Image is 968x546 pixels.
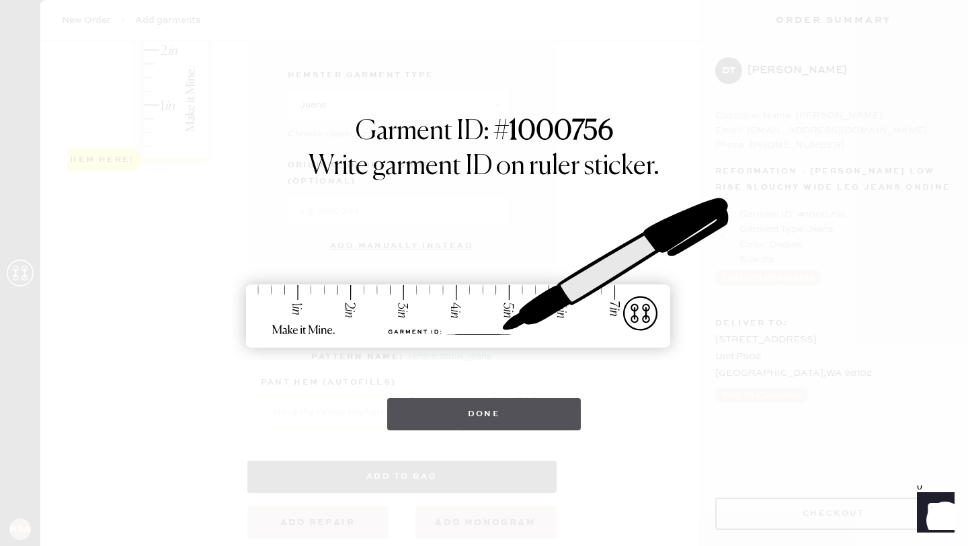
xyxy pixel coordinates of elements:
[387,398,581,430] button: Done
[232,163,736,385] img: ruler-sticker-sharpie.svg
[356,116,613,151] h1: Garment ID: #
[309,151,659,183] h1: Write garment ID on ruler sticker.
[509,118,613,145] strong: 1000756
[904,485,962,543] iframe: Front Chat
